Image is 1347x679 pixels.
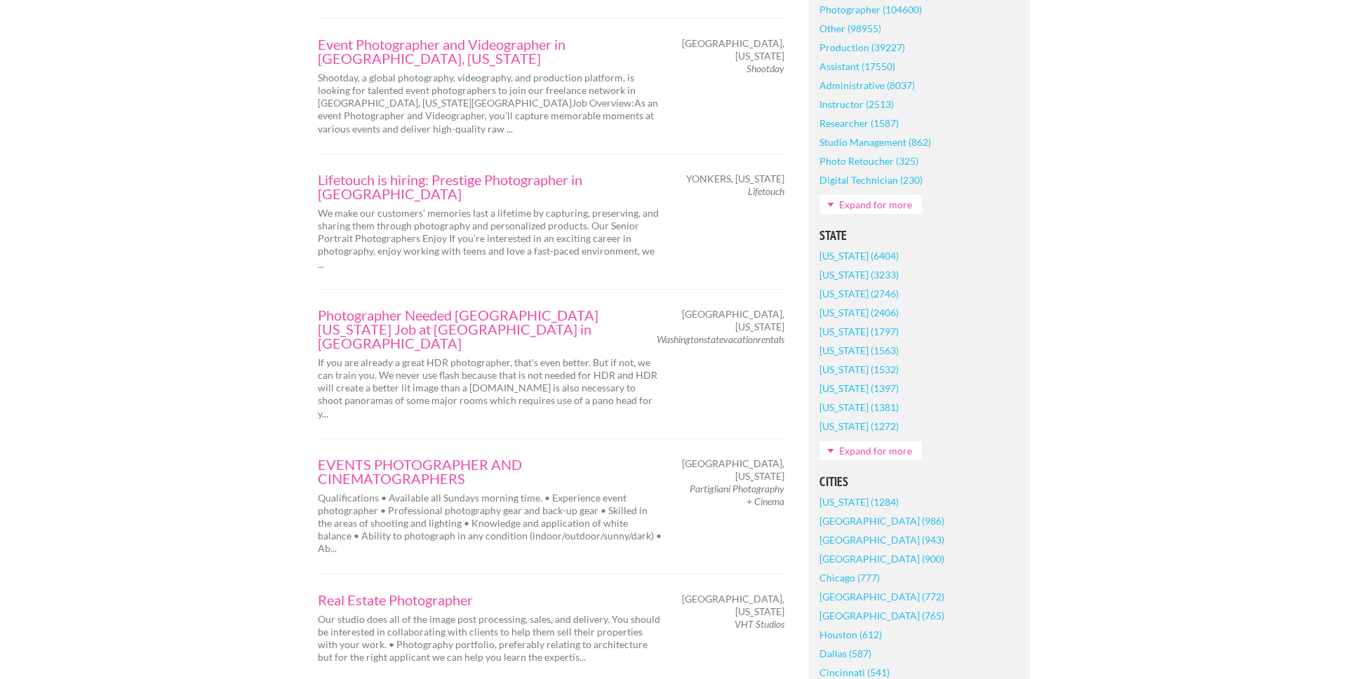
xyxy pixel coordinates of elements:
a: Lifetouch is hiring: Prestige Photographer in [GEOGRAPHIC_DATA] [318,173,662,201]
a: Administrative (8037) [819,76,915,95]
a: Instructor (2513) [819,95,894,114]
a: [US_STATE] (1563) [819,341,899,360]
a: Expand for more [819,195,922,214]
a: [US_STATE] (1532) [819,360,899,379]
a: [US_STATE] (1397) [819,379,899,398]
a: [US_STATE] (1284) [819,492,899,511]
p: Shootday, a global photography, videography, and production platform, is looking for talented eve... [318,72,662,135]
a: Houston (612) [819,625,882,644]
a: [US_STATE] (1272) [819,417,899,436]
a: Researcher (1587) [819,114,899,133]
a: [US_STATE] (2406) [819,303,899,322]
a: Photographer Needed [GEOGRAPHIC_DATA][US_STATE] Job at [GEOGRAPHIC_DATA] in [GEOGRAPHIC_DATA] [318,308,662,350]
h5: State [819,229,1019,242]
p: Our studio does all of the image post processing, sales, and delivery. You should be interested i... [318,613,662,664]
em: Shootday [746,62,784,74]
a: Event Photographer and Videographer in [GEOGRAPHIC_DATA], [US_STATE] [318,37,662,65]
a: [GEOGRAPHIC_DATA] (765) [819,606,944,625]
a: Other (98955) [819,19,881,38]
a: [US_STATE] (3233) [819,265,899,284]
a: [US_STATE] (1797) [819,322,899,341]
a: [GEOGRAPHIC_DATA] (986) [819,511,944,530]
a: Dallas (587) [819,644,871,663]
a: [US_STATE] (2746) [819,284,899,303]
p: If you are already a great HDR photographer, that's even better. But if not, we can train you. We... [318,356,662,420]
a: Production (39227) [819,38,905,57]
a: Digital Technician (230) [819,170,923,189]
span: [GEOGRAPHIC_DATA], [US_STATE] [682,308,784,333]
a: Real Estate Photographer [318,593,662,607]
a: EVENTS PHOTOGRAPHER AND CINEMATOGRAPHERS [318,457,662,485]
a: Photo Retoucher (325) [819,152,918,170]
a: Chicago (777) [819,568,880,587]
a: [US_STATE] (1381) [819,398,899,417]
em: Partigliani Photography + Cinema [690,483,784,507]
span: [GEOGRAPHIC_DATA], [US_STATE] [682,37,784,62]
a: Studio Management (862) [819,133,931,152]
p: We make our customers’ memories last a lifetime by capturing, preserving, and sharing them throug... [318,207,662,271]
em: VHT Studios [735,618,784,630]
a: [GEOGRAPHIC_DATA] (900) [819,549,944,568]
a: Assistant (17550) [819,57,895,76]
a: [US_STATE] (6404) [819,246,899,265]
em: Lifetouch [748,185,784,197]
span: [GEOGRAPHIC_DATA], [US_STATE] [682,457,784,483]
a: [GEOGRAPHIC_DATA] (943) [819,530,944,549]
h5: Cities [819,476,1019,488]
span: Yonkers, [US_STATE] [686,173,784,185]
a: Expand for more [819,441,922,460]
p: Qualifications • Available all Sundays morning time. • Experience event photographer • Profession... [318,492,662,556]
em: Washingtonstatevacationrentals [657,333,784,345]
span: [GEOGRAPHIC_DATA], [US_STATE] [682,593,784,618]
a: [GEOGRAPHIC_DATA] (772) [819,587,944,606]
